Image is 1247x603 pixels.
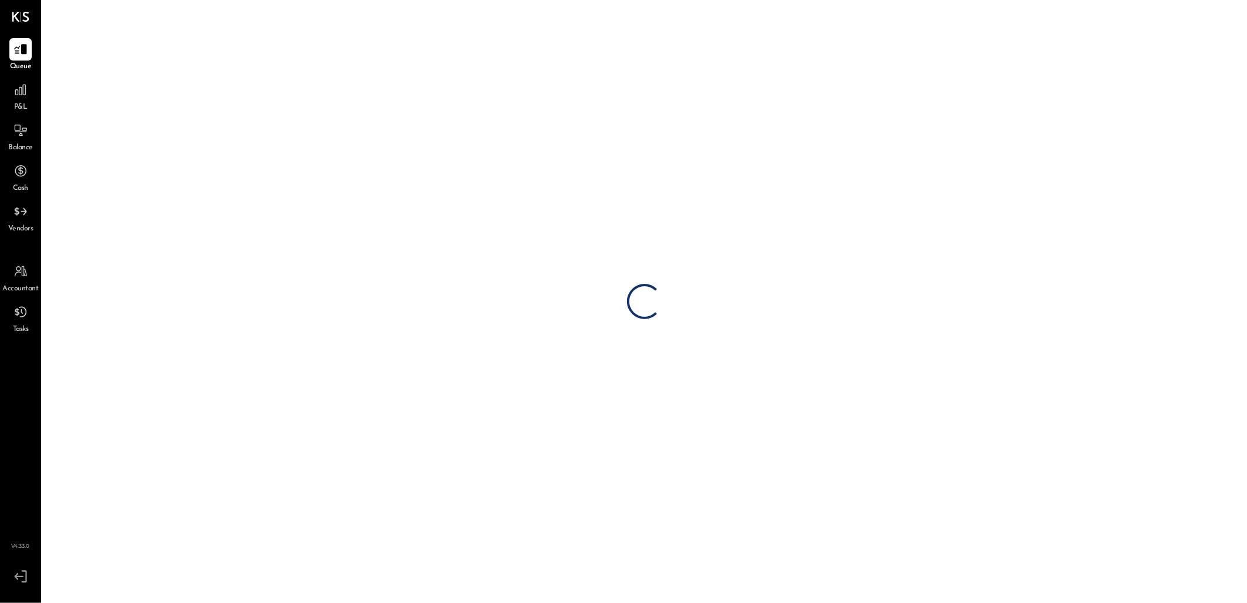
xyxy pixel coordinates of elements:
a: Cash [1,160,41,194]
span: P&L [14,102,28,113]
span: Vendors [8,224,33,235]
a: Balance [1,119,41,153]
span: Tasks [13,324,29,335]
a: Vendors [1,200,41,235]
a: P&L [1,79,41,113]
a: Tasks [1,301,41,335]
span: Cash [13,183,28,194]
a: Accountant [1,260,41,294]
span: Balance [8,143,33,153]
span: Accountant [3,284,39,294]
a: Queue [1,38,41,72]
span: Queue [10,62,32,72]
